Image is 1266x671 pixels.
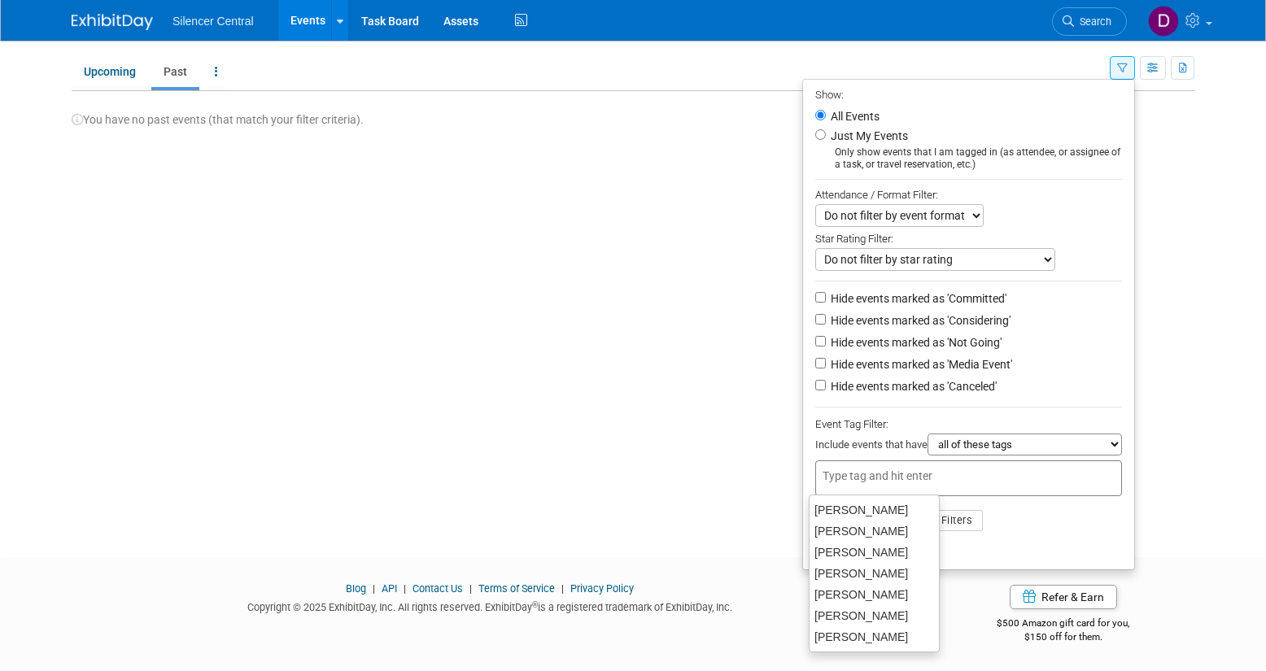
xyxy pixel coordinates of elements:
a: Privacy Policy [570,582,634,595]
a: API [382,582,397,595]
div: [PERSON_NAME] [810,499,939,521]
a: Search [1052,7,1127,36]
label: Hide events marked as 'Not Going' [827,334,1002,351]
input: Type tag and hit enter [823,468,1050,484]
div: Event Tag Filter: [815,415,1122,434]
div: Star Rating Filter: [815,227,1122,248]
div: [PERSON_NAME] [810,521,939,542]
label: Hide events marked as 'Canceled' [827,378,997,394]
div: [PERSON_NAME] [810,563,939,584]
label: Hide events marked as 'Media Event' [827,356,1012,373]
span: | [399,582,410,595]
span: Search [1074,15,1111,28]
span: | [465,582,476,595]
sup: ® [532,600,538,609]
div: [PERSON_NAME] [810,542,939,563]
div: Attendance / Format Filter: [815,185,1122,204]
span: | [557,582,568,595]
div: $500 Amazon gift card for you, [932,606,1195,643]
img: ExhibitDay [72,14,153,30]
div: Show: [815,84,1122,104]
div: Copyright © 2025 ExhibitDay, Inc. All rights reserved. ExhibitDay is a registered trademark of Ex... [72,596,908,615]
div: [PERSON_NAME] [810,584,939,605]
img: Dean Woods [1148,6,1179,37]
a: Upcoming [72,56,148,87]
span: | [369,582,379,595]
a: Refer & Earn [1010,585,1117,609]
button: Clear Filters [902,510,984,531]
span: You have no past events (that match your filter criteria). [72,113,364,126]
a: Blog [346,582,366,595]
div: Only show events that I am tagged in (as attendee, or assignee of a task, or travel reservation, ... [815,146,1122,171]
div: Include events that have [815,434,1122,460]
a: Terms of Service [478,582,555,595]
label: Hide events marked as 'Considering' [827,312,1011,329]
div: [PERSON_NAME] [810,626,939,647]
a: Contact Us [413,582,463,595]
label: Hide events marked as 'Committed' [827,290,1006,307]
a: Past [151,56,199,87]
div: [PERSON_NAME] [810,605,939,626]
div: $150 off for them. [932,630,1195,644]
label: Just My Events [827,128,908,144]
label: All Events [827,111,880,122]
span: Silencer Central [172,15,254,28]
